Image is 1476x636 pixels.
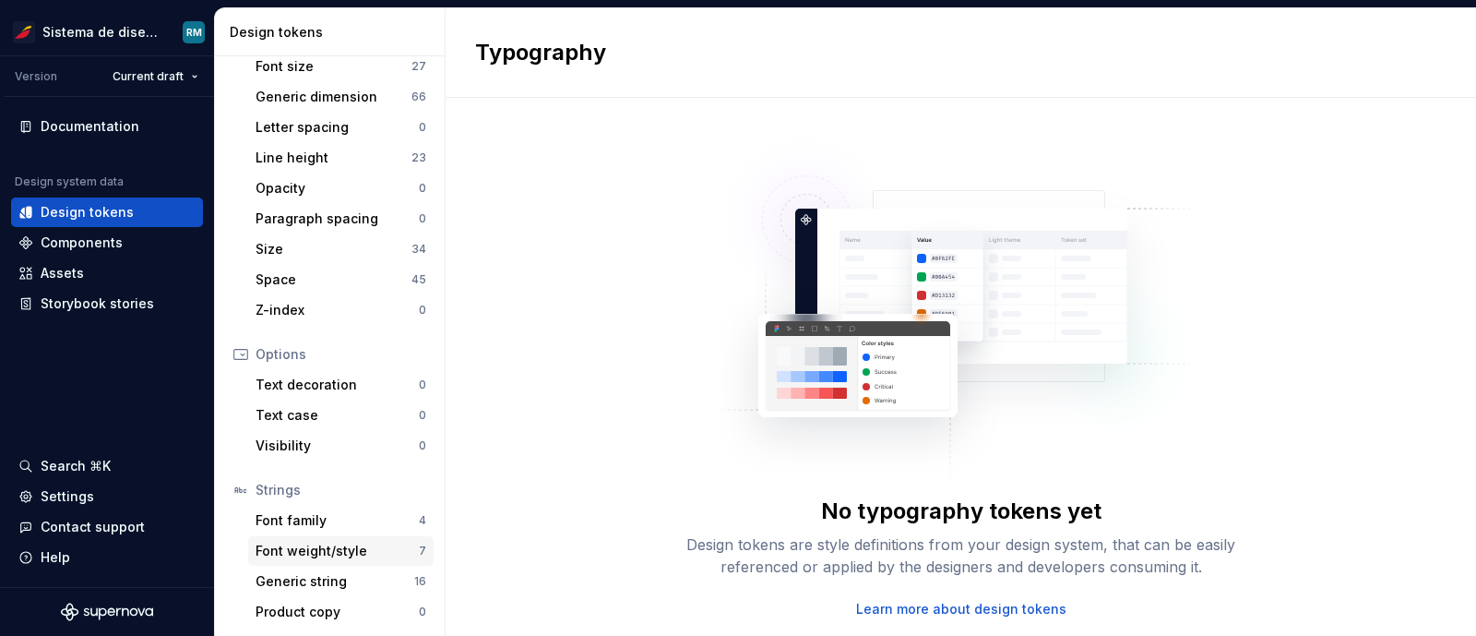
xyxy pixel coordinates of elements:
[104,64,207,90] button: Current draft
[113,69,184,84] span: Current draft
[256,149,411,167] div: Line height
[256,437,419,455] div: Visibility
[248,431,434,461] a: Visibility0
[256,572,414,591] div: Generic string
[419,605,426,619] div: 0
[256,118,419,137] div: Letter spacing
[856,600,1066,618] a: Learn more about design tokens
[41,117,139,136] div: Documentation
[11,451,203,481] button: Search ⌘K
[256,210,419,228] div: Paragraph spacing
[248,265,434,294] a: Space45
[419,513,426,528] div: 4
[41,203,134,222] div: Design tokens
[256,511,419,530] div: Font family
[41,457,111,475] div: Search ⌘K
[248,52,434,81] a: Font size27
[61,603,153,621] svg: Supernova Logo
[248,174,434,203] a: Opacity0
[256,270,411,289] div: Space
[419,544,426,558] div: 7
[248,204,434,234] a: Paragraph spacing0
[256,57,411,76] div: Font size
[666,534,1256,578] div: Design tokens are style definitions from your design system, that can be easily referenced or app...
[41,234,123,252] div: Components
[4,12,210,52] button: Sistema de diseño IberiaRM
[11,228,203,258] a: Components
[256,179,419,198] div: Opacity
[15,69,57,84] div: Version
[11,543,203,572] button: Help
[248,234,434,264] a: Size34
[256,376,419,394] div: Text decoration
[248,536,434,566] a: Font weight/style7
[186,25,202,40] div: RM
[41,264,84,282] div: Assets
[414,574,426,589] div: 16
[419,378,426,392] div: 0
[256,345,426,364] div: Options
[411,90,426,104] div: 66
[248,401,434,430] a: Text case0
[248,113,434,142] a: Letter spacing0
[256,88,411,106] div: Generic dimension
[248,370,434,400] a: Text decoration0
[419,303,426,318] div: 0
[41,294,154,313] div: Storybook stories
[256,406,419,425] div: Text case
[411,272,426,287] div: 45
[248,506,434,535] a: Font family4
[411,150,426,165] div: 23
[11,289,203,318] a: Storybook stories
[11,112,203,141] a: Documentation
[248,143,434,173] a: Line height23
[419,181,426,196] div: 0
[248,597,434,627] a: Product copy0
[11,482,203,511] a: Settings
[248,82,434,112] a: Generic dimension66
[15,174,124,189] div: Design system data
[41,487,94,506] div: Settings
[42,23,161,42] div: Sistema de diseño Iberia
[230,23,437,42] div: Design tokens
[11,198,203,227] a: Design tokens
[248,295,434,325] a: Z-index0
[256,603,419,621] div: Product copy
[411,242,426,257] div: 34
[821,497,1101,526] div: No typography tokens yet
[256,542,419,560] div: Font weight/style
[13,21,35,43] img: 55604660-494d-44a9-beb2-692398e9940a.png
[419,120,426,135] div: 0
[419,211,426,226] div: 0
[411,59,426,74] div: 27
[419,408,426,423] div: 0
[475,38,606,67] h2: Typography
[256,481,426,499] div: Strings
[11,258,203,288] a: Assets
[256,301,419,319] div: Z-index
[41,518,145,536] div: Contact support
[248,567,434,596] a: Generic string16
[256,240,411,258] div: Size
[41,548,70,567] div: Help
[11,512,203,542] button: Contact support
[419,438,426,453] div: 0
